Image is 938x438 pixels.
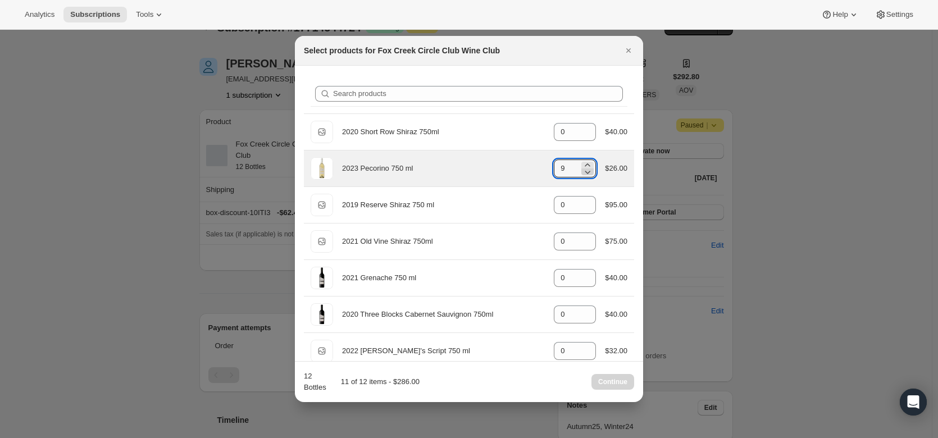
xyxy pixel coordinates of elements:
div: $95.00 [605,199,627,211]
div: $40.00 [605,309,627,320]
span: Subscriptions [70,10,120,19]
span: Help [832,10,848,19]
button: Subscriptions [63,7,127,22]
button: Analytics [18,7,61,22]
div: 11 of 12 items - $286.00 [333,376,420,387]
span: Tools [136,10,153,19]
span: Settings [886,10,913,19]
div: $75.00 [605,236,627,247]
div: 2022 [PERSON_NAME]'s Script 750 ml [342,345,545,357]
button: Tools [129,7,171,22]
h2: Select products for Fox Creek Circle Club Wine Club [304,45,500,56]
button: Settings [868,7,920,22]
button: Help [814,7,866,22]
div: Open Intercom Messenger [900,389,927,416]
div: 2019 Reserve Shiraz 750 ml [342,199,545,211]
span: Analytics [25,10,54,19]
div: 2020 Short Row Shiraz 750ml [342,126,545,138]
div: $26.00 [605,163,627,174]
button: Close [621,43,636,58]
div: $40.00 [605,126,627,138]
input: Search products [333,86,623,102]
div: 2021 Grenache 750 ml [342,272,545,284]
div: 2021 Old Vine Shiraz 750ml [342,236,545,247]
div: 2023 Pecorino 750 ml [342,163,545,174]
div: $32.00 [605,345,627,357]
div: $40.00 [605,272,627,284]
div: 12 Bottles [304,371,328,393]
div: 2020 Three Blocks Cabernet Sauvignon 750ml [342,309,545,320]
